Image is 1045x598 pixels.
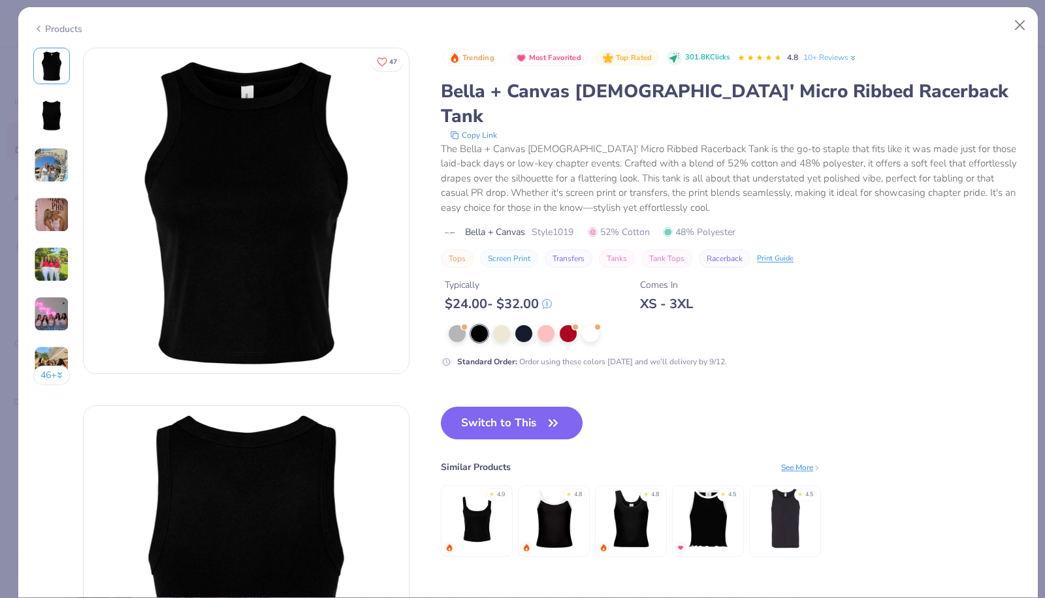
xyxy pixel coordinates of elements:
img: Front [84,48,409,373]
strong: Standard Order : [457,356,517,367]
img: User generated content [34,197,69,232]
img: Most Favorited sort [516,53,526,63]
img: User generated content [34,296,69,332]
button: Badge Button [509,50,588,67]
img: trending.gif [522,544,530,552]
button: Like [371,52,403,71]
img: brand logo [441,228,458,238]
div: 4.9 [497,490,505,499]
button: Badge Button [442,50,501,67]
button: Tops [441,249,474,268]
div: Print Guide [757,253,794,264]
span: 301.8K Clicks [685,52,730,63]
div: Products [33,22,82,36]
button: Screen Print [480,249,538,268]
div: XS - 3XL [640,296,693,312]
img: Trending sort [449,53,460,63]
img: Top Rated sort [603,53,613,63]
div: Typically [445,278,552,292]
img: Gildan Adult Heavy Cotton 5.3 Oz. Tank [754,488,816,550]
img: Fresh Prints Cali Camisole Top [523,488,585,550]
div: Order using these colors [DATE] and we’ll delivery by 9/12. [457,356,727,368]
button: Transfers [545,249,592,268]
span: 47 [389,59,397,65]
img: User generated content [34,247,69,282]
img: Fresh Prints Sunset Blvd Ribbed Scoop Tank Top [600,488,662,550]
span: 4.8 [787,52,798,63]
span: Trending [462,54,494,61]
img: User generated content [34,346,69,381]
div: 4.8 [651,490,659,499]
button: 46+ [33,366,71,385]
img: Front [36,50,67,82]
span: Most Favorited [529,54,581,61]
span: 52% Cotton [588,225,650,239]
button: Tanks [599,249,635,268]
button: Racerback [699,249,750,268]
div: 4.5 [805,490,813,499]
button: Tank Tops [641,249,692,268]
img: trending.gif [600,544,607,552]
img: User generated content [34,148,69,183]
div: 4.8 [574,490,582,499]
img: Fresh Prints Sasha Crop Top [677,488,739,550]
div: Comes In [640,278,693,292]
div: Bella + Canvas [DEMOGRAPHIC_DATA]' Micro Ribbed Racerback Tank [441,79,1023,129]
div: See More [781,462,821,473]
button: Close [1008,13,1033,38]
div: ★ [489,490,494,496]
button: Switch to This [441,407,583,439]
img: Back [36,100,67,131]
div: $ 24.00 - $ 32.00 [445,296,552,312]
img: trending.gif [445,544,453,552]
div: ★ [643,490,649,496]
div: 4.8 Stars [737,48,782,69]
a: 10+ Reviews [803,52,858,63]
div: 4.5 [728,490,736,499]
span: Top Rated [616,54,652,61]
span: 48% Polyester [663,225,735,239]
div: ★ [720,490,726,496]
div: The Bella + Canvas [DEMOGRAPHIC_DATA]' Micro Ribbed Racerback Tank is the go-to staple that fits ... [441,142,1023,215]
div: ★ [797,490,803,496]
span: Style 1019 [532,225,573,239]
img: Bella Canvas Ladies' Micro Ribbed Scoop Tank [446,488,508,550]
span: Bella + Canvas [465,225,525,239]
button: copy to clipboard [446,129,501,142]
img: MostFav.gif [677,544,684,552]
div: Similar Products [441,460,511,474]
div: ★ [566,490,571,496]
button: Badge Button [596,50,658,67]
